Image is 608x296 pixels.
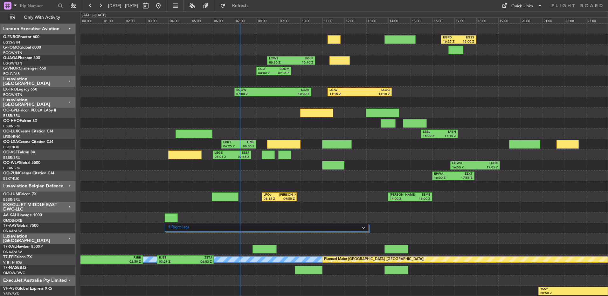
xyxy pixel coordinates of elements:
a: EGLF/FAB [3,71,20,76]
div: 08:00 [257,17,279,23]
div: 16:00 Z [410,197,430,201]
a: T7-FFIFalcon 7X [3,255,32,259]
span: T7-XAL [3,245,16,249]
div: LHDC [475,161,498,166]
span: T7-AAY [3,224,17,228]
a: G-FOMOGlobal 6000 [3,46,41,50]
div: 18:00 [476,17,498,23]
div: [DATE] - [DATE] [82,13,106,18]
div: 11:00 [322,17,344,23]
div: RJBB [159,256,185,260]
a: OO-VSFFalcon 8X [3,151,35,154]
a: EBBR/BRU [3,166,20,171]
div: 08:30 Z [269,61,291,65]
div: EPWA [434,172,453,176]
a: T7-AAYGlobal 7500 [3,224,38,228]
div: 16:00 [432,17,454,23]
span: OO-LXA [3,140,18,144]
div: 01:00 [103,17,125,23]
div: 06:25 Z [223,145,239,149]
div: LFSN [439,130,456,134]
div: 16:25 Z [443,40,459,44]
a: VHHH/HKG [3,260,22,265]
a: OO-LXACessna Citation CJ4 [3,140,53,144]
a: OO-ZUNCessna Citation CJ4 [3,172,54,175]
span: G-FOMO [3,46,19,50]
a: EBKT/KJK [3,145,19,150]
a: EBBR/BRU [3,155,20,160]
span: OO-ZUN [3,172,19,175]
span: OO-HHO [3,119,20,123]
span: T7-NAS [3,266,17,270]
div: EBKT [453,172,472,176]
a: G-VNORChallenger 650 [3,67,46,71]
div: 09:50 Z [279,197,295,201]
div: 09:00 [279,17,301,23]
a: DNAA/ABV [3,250,22,254]
a: OO-WLPGlobal 5500 [3,161,40,165]
a: T7-XALHawker 850XP [3,245,43,249]
div: 10:40 Z [291,61,313,65]
div: 06:00 [213,17,235,23]
a: VH-VSKGlobal Express XRS [3,287,52,291]
div: 22:00 [564,17,586,23]
div: 10:00 [301,17,322,23]
div: LIME [239,140,254,145]
div: 14:00 [388,17,410,23]
div: 21:00 [542,17,564,23]
div: LFOJ [264,193,279,197]
div: LOWS [269,57,291,61]
div: 14:10 Z [360,92,390,97]
span: OO-VSF [3,151,18,154]
div: 08:15 Z [264,197,279,201]
div: LGAV [329,88,360,92]
div: Quick Links [511,3,533,10]
div: 23:00 [586,17,608,23]
div: 07:46 Z [232,155,249,159]
div: 02:50 Z [72,260,141,264]
span: LX-TRO [3,88,17,91]
a: EBBR/BRU [3,124,20,129]
span: VH-VSK [3,287,17,291]
a: OO-HHOFalcon 8X [3,119,37,123]
div: LSGG [360,88,390,92]
span: G-ENRG [3,35,18,39]
span: G-VNOR [3,67,19,71]
div: 16:00 Z [434,176,453,180]
div: LEGE [215,151,232,155]
div: EDDM [274,67,289,71]
div: [PERSON_NAME] [390,193,410,197]
span: [DATE] - [DATE] [108,3,138,9]
div: Planned Maint [GEOGRAPHIC_DATA] ([GEOGRAPHIC_DATA]) [324,255,424,264]
div: [PERSON_NAME] [279,193,295,197]
button: Refresh [217,1,255,11]
div: 00:00 [81,17,103,23]
div: 07:00 Z [236,92,273,97]
a: EGSS/STN [3,40,20,45]
div: 09:35 Z [274,71,289,76]
span: OO-GPE [3,109,18,112]
div: EGLF [291,57,313,61]
div: 15:30 Z [423,134,439,138]
div: 10:30 Z [273,92,309,97]
a: OO-LUXCessna Citation CJ4 [3,130,53,133]
label: 2 Flight Legs [168,225,362,231]
button: Only With Activity [7,12,69,23]
a: EBKT/KJK [3,176,19,181]
span: Refresh [227,3,253,8]
div: 04:00 [169,17,190,23]
input: Trip Number [19,1,56,10]
span: OO-WLP [3,161,19,165]
div: 17:00 [454,17,476,23]
div: EBBR [232,151,249,155]
a: OMDB/DXB [3,218,22,223]
div: 02:00 [125,17,147,23]
div: 08:00 Z [239,145,254,149]
span: G-JAGA [3,56,18,60]
div: 14:00 Z [390,197,410,201]
span: OO-LUM [3,192,19,196]
span: A6-KAH [3,213,18,217]
div: EGLF [258,67,274,71]
div: 17:10 Z [439,134,456,138]
div: EBMB [410,193,430,197]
